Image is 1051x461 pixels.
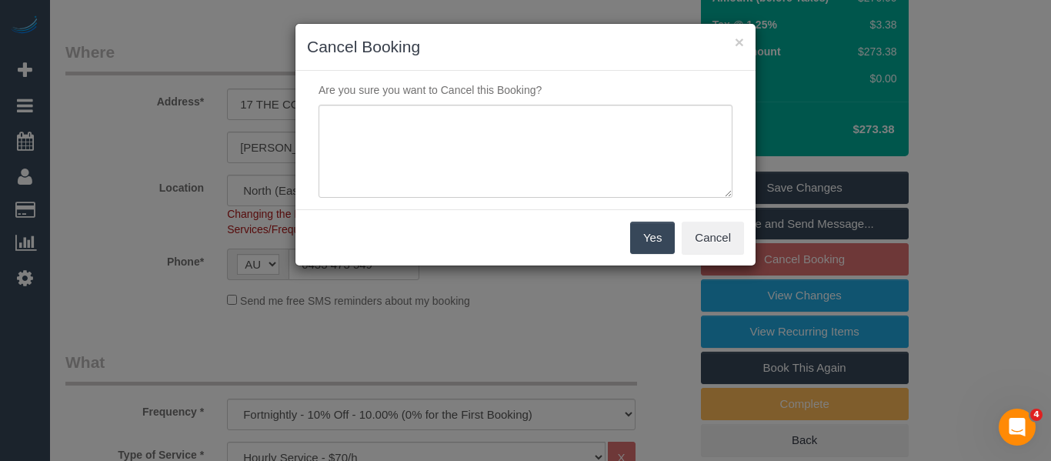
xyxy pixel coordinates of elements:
[307,82,744,98] p: Are you sure you want to Cancel this Booking?
[999,409,1036,446] iframe: Intercom live chat
[735,34,744,50] button: ×
[682,222,744,254] button: Cancel
[1030,409,1043,421] span: 4
[295,24,756,266] sui-modal: Cancel Booking
[630,222,675,254] button: Yes
[307,35,744,58] h3: Cancel Booking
